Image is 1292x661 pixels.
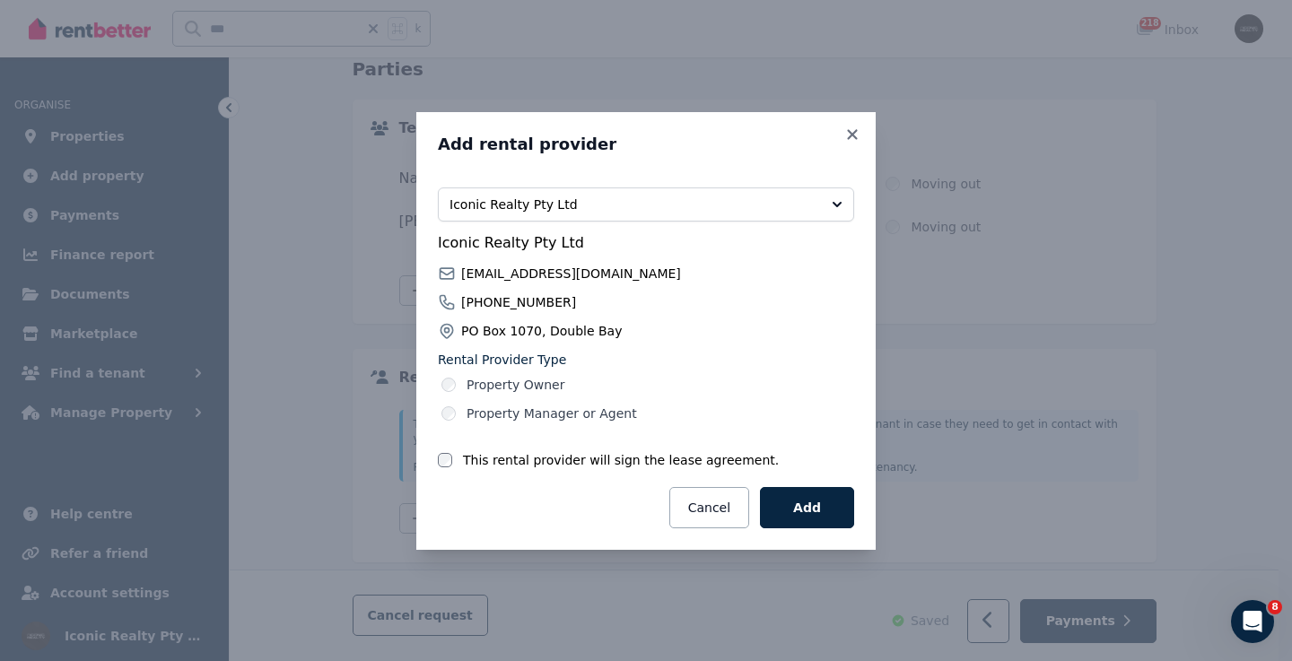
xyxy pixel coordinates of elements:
[461,322,622,340] span: PO Box 1070, Double Bay
[669,487,749,528] button: Cancel
[467,404,637,422] label: Property Manager or Agent
[467,376,564,394] label: Property Owner
[438,351,854,369] label: Rental Provider Type
[760,487,854,528] button: Add
[461,293,576,311] span: [PHONE_NUMBER]
[450,196,817,213] span: Iconic Realty Pty Ltd
[438,134,854,155] h3: Add rental provider
[461,265,681,283] span: [EMAIL_ADDRESS][DOMAIN_NAME]
[438,187,854,222] button: Iconic Realty Pty Ltd
[1268,600,1282,614] span: 8
[438,232,854,254] span: Iconic Realty Pty Ltd
[463,451,779,469] label: This rental provider will sign the lease agreement.
[1231,600,1274,643] iframe: Intercom live chat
